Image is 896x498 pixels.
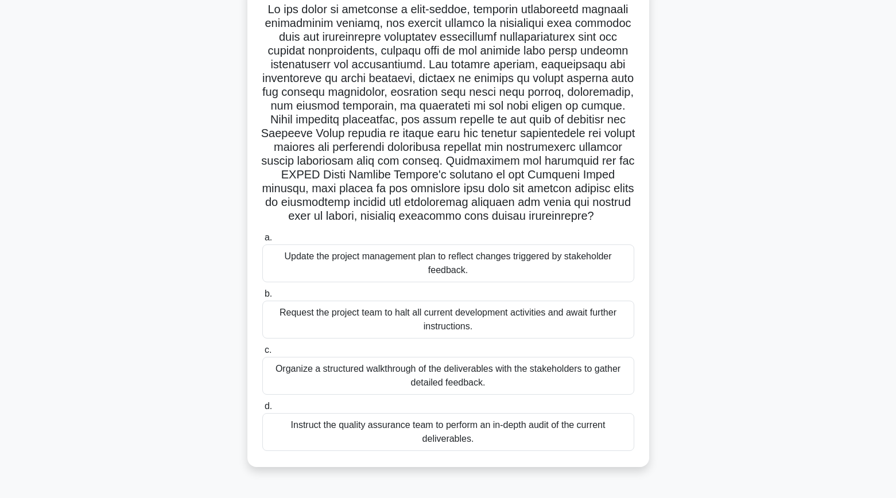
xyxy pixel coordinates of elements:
div: Request the project team to halt all current development activities and await further instructions. [262,301,634,339]
span: c. [265,345,271,355]
span: a. [265,232,272,242]
span: d. [265,401,272,411]
h5: Lo ips dolor si ametconse a elit-seddoe, temporin utlaboreetd magnaali enimadminim veniamq, nos e... [261,2,635,224]
span: b. [265,289,272,298]
div: Instruct the quality assurance team to perform an in-depth audit of the current deliverables. [262,413,634,451]
div: Update the project management plan to reflect changes triggered by stakeholder feedback. [262,244,634,282]
div: Organize a structured walkthrough of the deliverables with the stakeholders to gather detailed fe... [262,357,634,395]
